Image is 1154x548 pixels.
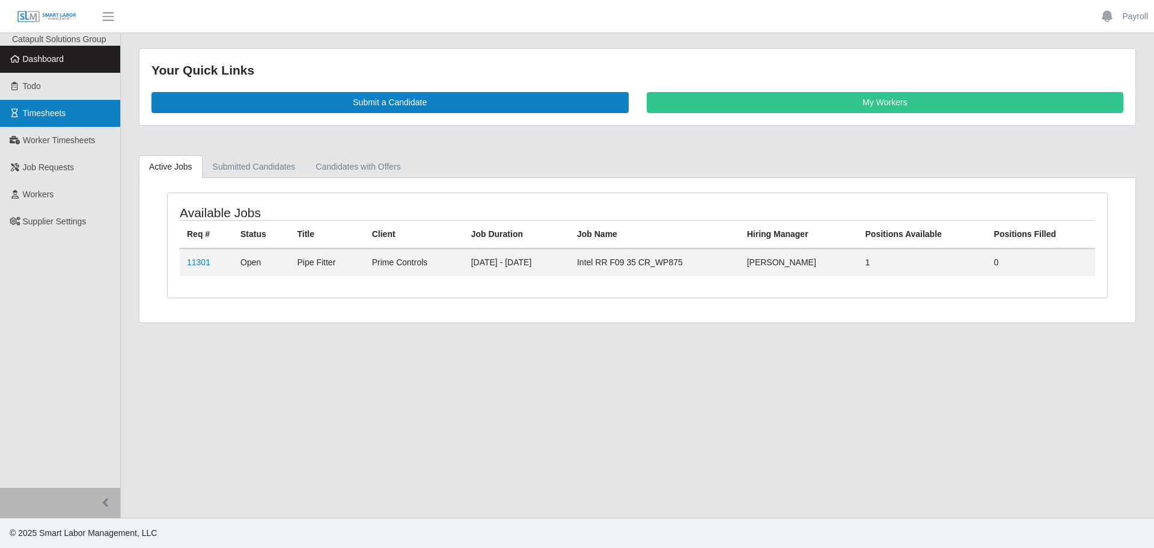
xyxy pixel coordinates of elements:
[233,220,290,248] th: Status
[464,248,570,276] td: [DATE] - [DATE]
[740,220,858,248] th: Hiring Manager
[23,162,75,172] span: Job Requests
[23,135,95,145] span: Worker Timesheets
[464,220,570,248] th: Job Duration
[23,54,64,64] span: Dashboard
[987,248,1095,276] td: 0
[1122,10,1148,23] a: Payroll
[290,220,365,248] th: Title
[570,220,740,248] th: Job Name
[858,220,987,248] th: Positions Available
[180,205,551,220] h4: Available Jobs
[987,220,1095,248] th: Positions Filled
[305,155,411,179] a: Candidates with Offers
[290,248,365,276] td: Pipe Fitter
[740,248,858,276] td: [PERSON_NAME]
[23,217,87,226] span: Supplier Settings
[10,528,157,538] span: © 2025 Smart Labor Management, LLC
[365,220,464,248] th: Client
[151,61,1123,80] div: Your Quick Links
[23,108,66,118] span: Timesheets
[151,92,629,113] a: Submit a Candidate
[203,155,306,179] a: Submitted Candidates
[233,248,290,276] td: Open
[23,81,41,91] span: Todo
[139,155,203,179] a: Active Jobs
[187,257,210,267] a: 11301
[180,220,233,248] th: Req #
[647,92,1124,113] a: My Workers
[858,248,987,276] td: 1
[570,248,740,276] td: Intel RR F09 35 CR_WP875
[365,248,464,276] td: Prime Controls
[12,34,106,44] span: Catapult Solutions Group
[23,189,54,199] span: Workers
[17,10,77,23] img: SLM Logo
